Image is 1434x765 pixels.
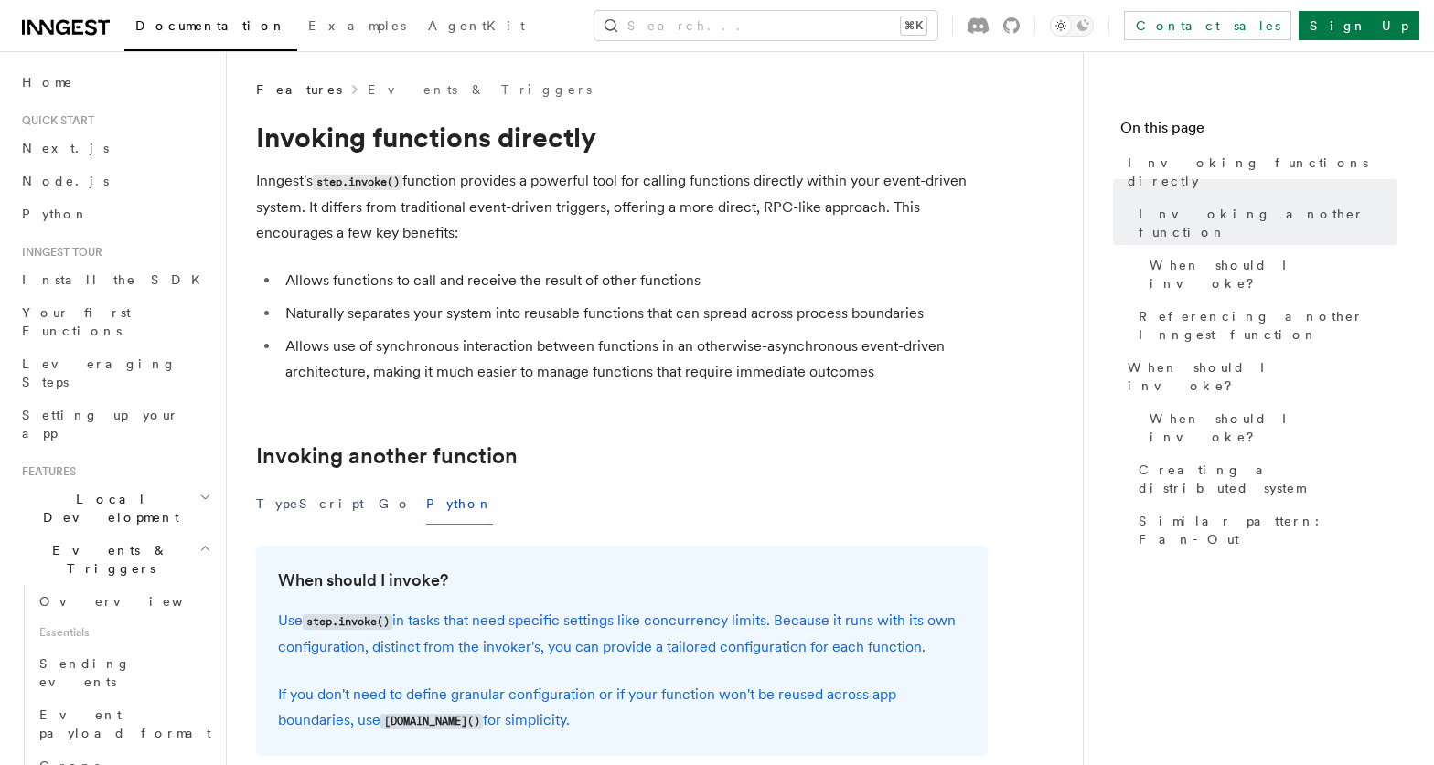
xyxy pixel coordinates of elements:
[1120,146,1397,197] a: Invoking functions directly
[15,165,215,197] a: Node.js
[1128,154,1397,190] span: Invoking functions directly
[1139,307,1397,344] span: Referencing another Inngest function
[379,483,412,525] button: Go
[22,73,73,91] span: Home
[1139,205,1397,241] span: Invoking another function
[15,347,215,398] a: Leveraging Steps
[297,5,417,49] a: Examples
[1150,409,1397,446] span: When should I invoke?
[1139,461,1397,497] span: Creating a distributed system
[1128,358,1397,395] span: When should I invoke?
[39,707,211,740] span: Event payload format
[22,174,109,188] span: Node.js
[15,398,215,450] a: Setting up your app
[1150,256,1397,292] span: When should I invoke?
[15,263,215,296] a: Install the SDK
[39,656,131,689] span: Sending events
[124,5,297,51] a: Documentation
[15,132,215,165] a: Next.js
[256,80,342,99] span: Features
[278,682,966,734] p: If you don't need to define granular configuration or if your function won't be reused across app...
[15,464,76,479] span: Features
[308,18,406,33] span: Examples
[313,175,402,190] code: step.invoke()
[22,356,177,389] span: Leveraging Steps
[15,483,215,534] button: Local Development
[256,443,518,469] a: Invoking another function
[278,608,966,660] p: Use in tasks that need specific settings like concurrency limits. Because it runs with its own co...
[428,18,525,33] span: AgentKit
[39,594,228,609] span: Overview
[135,18,286,33] span: Documentation
[22,272,211,287] span: Install the SDK
[15,490,199,526] span: Local Development
[280,268,988,293] li: Allows functions to call and receive the result of other functions
[280,334,988,385] li: Allows use of synchronous interaction between functions in an otherwise-asynchronous event-driven...
[15,534,215,585] button: Events & Triggers
[1299,11,1419,40] a: Sign Up
[368,80,592,99] a: Events & Triggers
[1131,197,1397,249] a: Invoking another function
[22,141,109,155] span: Next.js
[32,698,215,749] a: Event payload format
[32,585,215,618] a: Overview
[32,647,215,698] a: Sending events
[1120,351,1397,402] a: When should I invoke?
[15,113,94,128] span: Quick start
[1131,300,1397,351] a: Referencing another Inngest function
[280,301,988,326] li: Naturally separates your system into reusable functions that can spread across process boundaries
[15,296,215,347] a: Your first Functions
[15,541,199,578] span: Events & Triggers
[1124,11,1291,40] a: Contact sales
[15,197,215,230] a: Python
[1050,15,1094,37] button: Toggle dark mode
[594,11,937,40] button: Search...⌘K
[1142,402,1397,453] a: When should I invoke?
[901,16,926,35] kbd: ⌘K
[15,245,102,260] span: Inngest tour
[22,408,179,441] span: Setting up your app
[1131,505,1397,556] a: Similar pattern: Fan-Out
[256,483,364,525] button: TypeScript
[32,618,215,647] span: Essentials
[303,614,392,630] code: step.invoke()
[426,483,493,525] button: Python
[15,66,215,99] a: Home
[1142,249,1397,300] a: When should I invoke?
[22,207,89,221] span: Python
[1120,117,1397,146] h4: On this page
[256,168,988,246] p: Inngest's function provides a powerful tool for calling functions directly within your event-driv...
[1131,453,1397,505] a: Creating a distributed system
[380,714,483,729] code: [DOMAIN_NAME]()
[22,305,131,338] span: Your first Functions
[278,568,448,593] a: When should I invoke?
[417,5,536,49] a: AgentKit
[1139,512,1397,548] span: Similar pattern: Fan-Out
[256,121,988,154] h1: Invoking functions directly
